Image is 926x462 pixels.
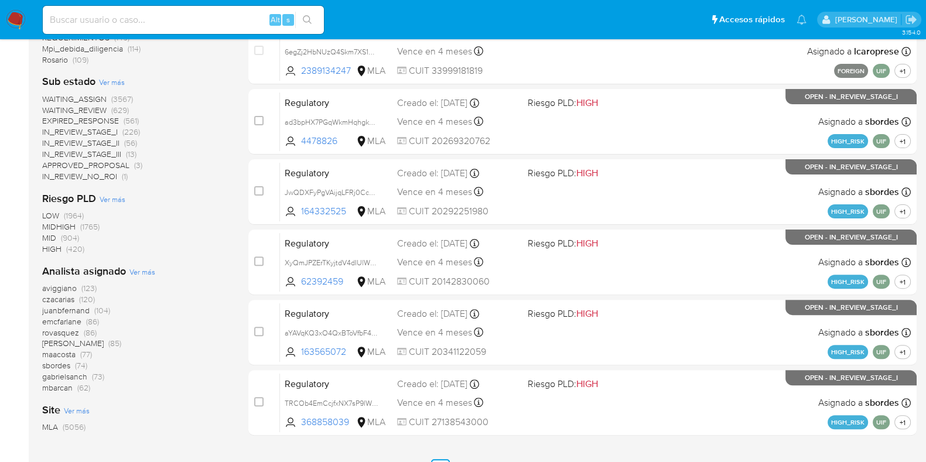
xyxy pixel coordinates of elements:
[719,13,785,26] span: Accesos rápidos
[901,28,920,37] span: 3.154.0
[835,14,901,25] p: noelia.huarte@mercadolibre.com
[286,14,290,25] span: s
[905,13,917,26] a: Salir
[295,12,319,28] button: search-icon
[43,12,324,28] input: Buscar usuario o caso...
[271,14,280,25] span: Alt
[797,15,807,25] a: Notificaciones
